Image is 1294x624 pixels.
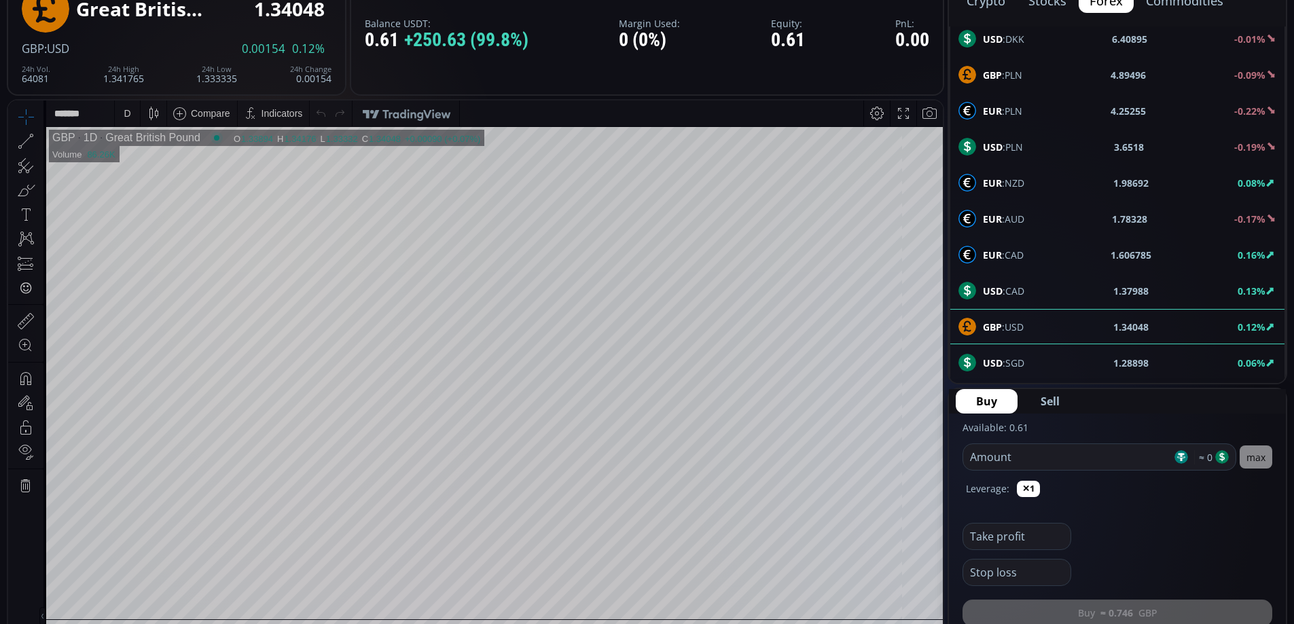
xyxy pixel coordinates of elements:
b: 1.606785 [1111,248,1151,262]
div: Volume [44,49,73,59]
span: :SGD [983,356,1024,370]
label: Equity: [771,18,805,29]
b: 1.37988 [1113,284,1149,298]
span: Sell [1041,393,1060,409]
span: :USD [44,41,69,56]
b: 1.28898 [1113,356,1149,370]
b: EUR [983,177,1002,189]
button: 11:01:54 (UTC) [775,538,850,564]
b: EUR [983,249,1002,261]
b: -0.22% [1234,105,1265,117]
div: 1.341765 [103,65,144,84]
div: GBP [44,31,67,43]
span: 11:01:54 (UTC) [780,546,845,557]
b: 4.89496 [1111,68,1146,82]
b: 6.40895 [1112,32,1147,46]
div: +0.00090 (+0.07%) [397,33,472,43]
b: -0.01% [1234,33,1265,45]
b: USD [983,141,1003,153]
div: C [354,33,361,43]
div: 86.26K [79,49,107,59]
div: 24h Low [196,65,237,73]
b: USD [983,356,1003,369]
div: H [269,33,276,43]
span: :PLN [983,140,1023,154]
span: :PLN [983,68,1022,82]
b: USD [983,33,1003,45]
div: 0.61 [771,30,805,51]
b: 4.25255 [1111,104,1146,118]
label: PnL: [895,18,929,29]
div: 5y [49,546,59,557]
span: :DKK [983,32,1024,46]
div: log [886,546,899,557]
b: EUR [983,213,1002,225]
div: 1D [67,31,89,43]
b: -0.09% [1234,69,1265,81]
div: 1.333335 [196,65,237,84]
div: 1.33332 [318,33,350,43]
div: 5d [134,546,145,557]
label: Margin Used: [619,18,680,29]
span: :NZD [983,176,1024,190]
span: :PLN [983,104,1022,118]
div: Go to [182,538,204,564]
div: 24h Change [290,65,331,73]
div: Indicators [253,7,295,18]
span: ≈ 0 [1194,450,1212,464]
div: 1.33894 [233,33,265,43]
div: L [312,33,317,43]
div: Toggle Percentage [863,538,882,564]
div: 24h High [103,65,144,73]
div: Market open [202,31,215,43]
button: ✕1 [1017,481,1040,497]
div: 0.00154 [290,65,331,84]
div: auto [909,546,927,557]
b: -0.17% [1234,213,1265,225]
b: 0.16% [1238,249,1265,261]
b: 0.08% [1238,177,1265,189]
div: 0.61 [365,30,528,51]
span: :AUD [983,212,1024,226]
div: Compare [183,7,222,18]
div: 64081 [22,65,50,84]
div: 0.00 [895,30,929,51]
div: 1y [69,546,79,557]
div: 0 (0%) [619,30,680,51]
div: O [226,33,233,43]
b: 1.78328 [1112,212,1147,226]
div: Hide Drawings Toolbar [31,507,37,525]
span: :CAD [983,248,1024,262]
span: 0.00154 [242,43,285,55]
span: Buy [976,393,997,409]
div: 3m [88,546,101,557]
div: D [115,7,122,18]
span: 0.12% [292,43,325,55]
div: 1m [111,546,124,557]
b: 3.6518 [1114,140,1144,154]
b: 0.13% [1238,285,1265,297]
div: Great British Pound [89,31,192,43]
div: 1.34176 [276,33,308,43]
span: :CAD [983,284,1024,298]
label: Available: 0.61 [963,421,1028,434]
button: Buy [956,389,1018,414]
b: GBP [983,69,1002,81]
div: 1.34048 [361,33,393,43]
b: USD [983,285,1003,297]
div: Toggle Log Scale [882,538,904,564]
b: EUR [983,105,1002,117]
span: +250.63 (99.8%) [404,30,528,51]
label: Leverage: [966,481,1009,496]
span: GBP [22,41,44,56]
b: -0.19% [1234,141,1265,153]
button: Sell [1020,389,1080,414]
div:  [12,181,23,194]
b: 1.98692 [1113,176,1149,190]
label: Balance USDT: [365,18,528,29]
div: 1d [154,546,164,557]
b: 0.06% [1238,356,1265,369]
div: 24h Vol. [22,65,50,73]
